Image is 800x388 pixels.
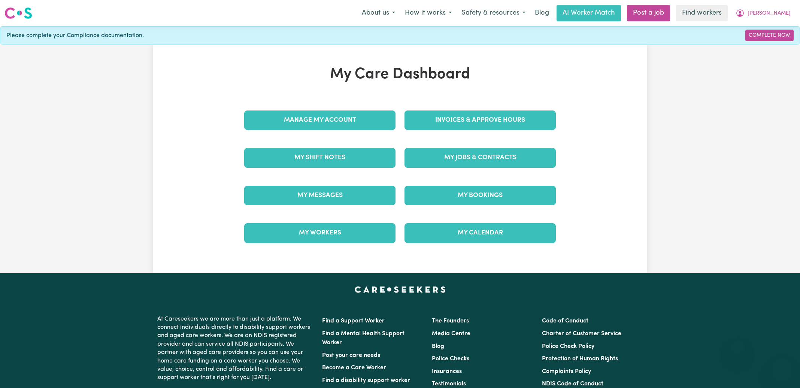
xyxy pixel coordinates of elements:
[404,223,556,243] a: My Calendar
[322,331,404,346] a: Find a Mental Health Support Worker
[530,5,554,21] a: Blog
[432,318,469,324] a: The Founders
[432,381,466,387] a: Testimonials
[322,378,410,384] a: Find a disability support worker
[432,369,462,375] a: Insurances
[404,186,556,205] a: My Bookings
[542,318,588,324] a: Code of Conduct
[244,110,396,130] a: Manage My Account
[404,110,556,130] a: Invoices & Approve Hours
[432,343,444,349] a: Blog
[730,340,745,355] iframe: Close message
[557,5,621,21] a: AI Worker Match
[355,287,446,292] a: Careseekers home page
[748,9,791,18] span: [PERSON_NAME]
[400,5,457,21] button: How it works
[322,318,385,324] a: Find a Support Worker
[745,30,794,41] a: Complete Now
[322,365,386,371] a: Become a Care Worker
[457,5,530,21] button: Safety & resources
[542,381,603,387] a: NDIS Code of Conduct
[322,352,380,358] a: Post your care needs
[432,356,469,362] a: Police Checks
[244,186,396,205] a: My Messages
[676,5,728,21] a: Find workers
[627,5,670,21] a: Post a job
[240,66,560,84] h1: My Care Dashboard
[542,343,594,349] a: Police Check Policy
[157,312,313,385] p: At Careseekers we are more than just a platform. We connect individuals directly to disability su...
[244,148,396,167] a: My Shift Notes
[770,358,794,382] iframe: Button to launch messaging window
[4,6,32,20] img: Careseekers logo
[404,148,556,167] a: My Jobs & Contracts
[432,331,470,337] a: Media Centre
[542,369,591,375] a: Complaints Policy
[357,5,400,21] button: About us
[542,356,618,362] a: Protection of Human Rights
[244,223,396,243] a: My Workers
[6,31,144,40] span: Please complete your Compliance documentation.
[4,4,32,22] a: Careseekers logo
[542,331,621,337] a: Charter of Customer Service
[731,5,796,21] button: My Account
